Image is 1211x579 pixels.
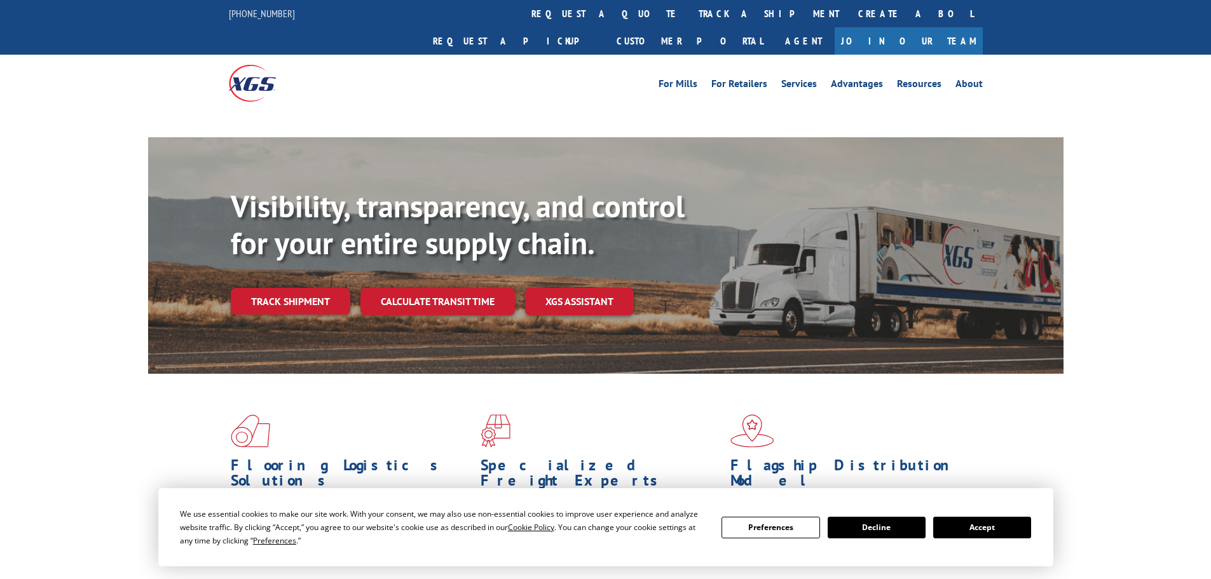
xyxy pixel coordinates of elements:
[835,27,983,55] a: Join Our Team
[525,288,634,315] a: XGS ASSISTANT
[828,517,926,538] button: Decline
[231,186,685,262] b: Visibility, transparency, and control for your entire supply chain.
[722,517,819,538] button: Preferences
[158,488,1053,566] div: Cookie Consent Prompt
[897,79,941,93] a: Resources
[481,458,721,494] h1: Specialized Freight Experts
[933,517,1031,538] button: Accept
[229,7,295,20] a: [PHONE_NUMBER]
[481,414,510,447] img: xgs-icon-focused-on-flooring-red
[730,414,774,447] img: xgs-icon-flagship-distribution-model-red
[772,27,835,55] a: Agent
[730,458,971,494] h1: Flagship Distribution Model
[831,79,883,93] a: Advantages
[231,414,270,447] img: xgs-icon-total-supply-chain-intelligence-red
[711,79,767,93] a: For Retailers
[231,458,471,494] h1: Flooring Logistics Solutions
[253,535,296,546] span: Preferences
[955,79,983,93] a: About
[231,288,350,315] a: Track shipment
[659,79,697,93] a: For Mills
[423,27,607,55] a: Request a pickup
[508,522,554,533] span: Cookie Policy
[607,27,772,55] a: Customer Portal
[180,507,706,547] div: We use essential cookies to make our site work. With your consent, we may also use non-essential ...
[781,79,817,93] a: Services
[360,288,515,315] a: Calculate transit time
